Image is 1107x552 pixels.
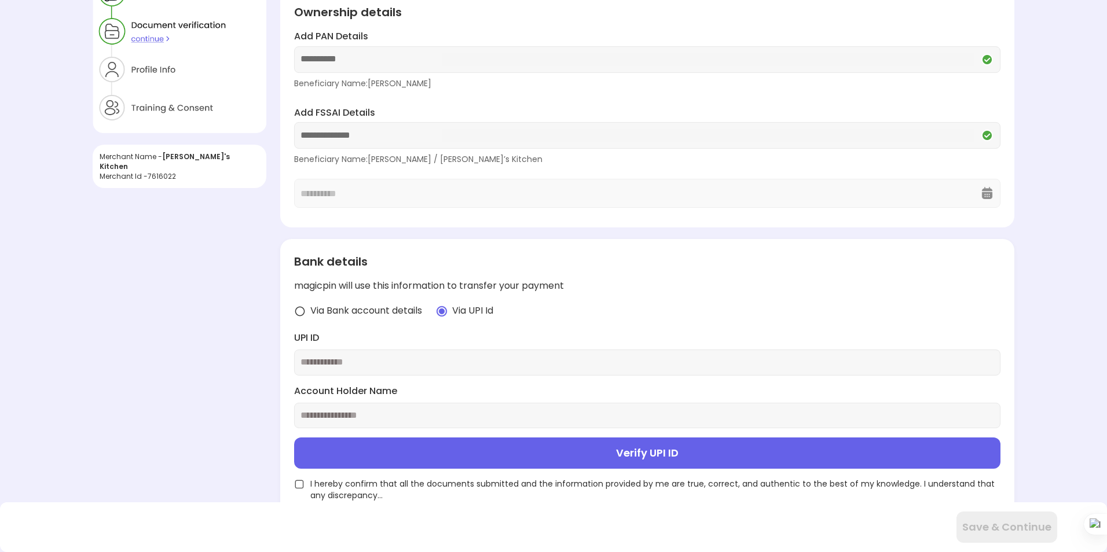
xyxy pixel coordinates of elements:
label: Account Holder Name [294,385,1000,398]
img: radio [294,306,306,317]
img: Q2VREkDUCX-Nh97kZdnvclHTixewBtwTiuomQU4ttMKm5pUNxe9W_NURYrLCGq_Mmv0UDstOKswiepyQhkhj-wqMpwXa6YfHU... [980,128,994,142]
div: Merchant Id - 7616022 [100,171,259,181]
label: UPI ID [294,332,1000,345]
label: Add FSSAI Details [294,106,1000,120]
div: Ownership details [294,3,1000,21]
img: radio [436,306,448,317]
button: Save & Continue [956,511,1057,543]
span: Via UPI Id [452,304,493,318]
div: Beneficiary Name: [PERSON_NAME] [294,78,1000,89]
div: Bank details [294,253,1000,270]
span: [PERSON_NAME]'s Kitchen [100,152,230,171]
div: magicpin will use this information to transfer your payment [294,279,1000,293]
span: Via Bank account details [310,304,422,318]
span: I hereby confirm that all the documents submitted and the information provided by me are true, co... [310,478,1000,501]
label: Add PAN Details [294,30,1000,43]
div: Beneficiary Name: [PERSON_NAME] / [PERSON_NAME]’s Kitchen [294,153,1000,165]
img: Q2VREkDUCX-Nh97kZdnvclHTixewBtwTiuomQU4ttMKm5pUNxe9W_NURYrLCGq_Mmv0UDstOKswiepyQhkhj-wqMpwXa6YfHU... [980,53,994,67]
img: unchecked [294,479,305,490]
div: Merchant Name - [100,152,259,171]
button: Verify UPI ID [294,437,1000,469]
